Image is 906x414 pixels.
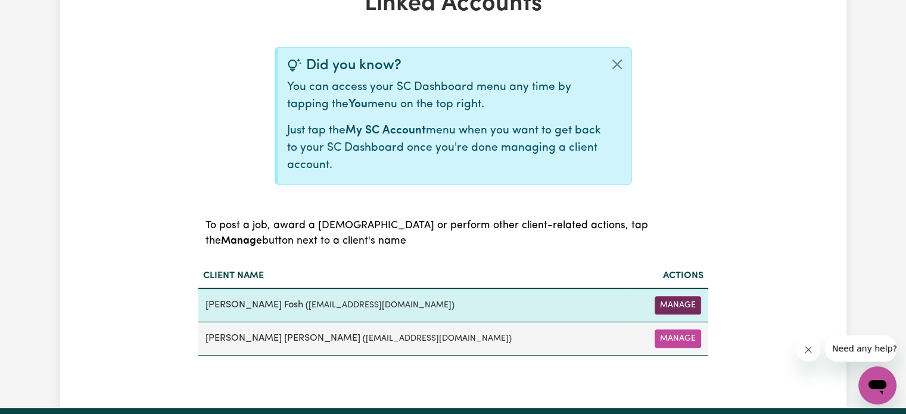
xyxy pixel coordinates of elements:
td: [PERSON_NAME] Fosh [198,288,627,322]
td: [PERSON_NAME] [PERSON_NAME] [198,322,627,355]
caption: To post a job, award a [DEMOGRAPHIC_DATA] or perform other client-related actions, tap the button... [198,204,708,264]
th: Actions [627,264,708,288]
b: You [348,99,368,110]
span: Need any help? [7,8,72,18]
small: ( [EMAIL_ADDRESS][DOMAIN_NAME] ) [363,334,512,343]
button: Close alert [603,48,631,81]
p: You can access your SC Dashboard menu any time by tapping the menu on the top right. [287,79,603,114]
div: Did you know? [287,57,603,74]
iframe: Button to launch messaging window [858,366,896,404]
p: Just tap the menu when you want to get back to your SC Dashboard once you're done managing a clie... [287,123,603,174]
iframe: Close message [796,338,820,362]
button: Manage [655,296,701,315]
iframe: Message from company [825,335,896,362]
b: My SC Account [345,125,426,136]
button: Manage [655,329,701,348]
th: Client name [198,264,627,288]
b: Manage [221,236,262,246]
small: ( [EMAIL_ADDRESS][DOMAIN_NAME] ) [306,301,454,310]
